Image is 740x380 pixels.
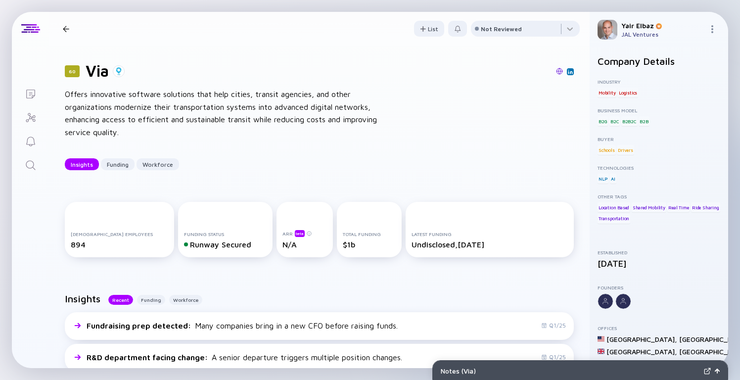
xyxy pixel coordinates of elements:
[610,174,616,184] div: AI
[598,202,630,212] div: Location Based
[137,295,165,305] button: Funding
[621,31,704,38] div: JAL Ventures
[667,202,690,212] div: Real Time
[412,240,568,249] div: Undisclosed, [DATE]
[598,258,720,269] div: [DATE]
[541,322,566,329] div: Q1/25
[598,136,720,142] div: Buyer
[639,116,649,126] div: B2B
[606,347,677,356] div: [GEOGRAPHIC_DATA] ,
[169,295,202,305] button: Workforce
[65,293,100,304] h2: Insights
[108,295,133,305] button: Recent
[606,360,648,368] div: [US_STATE] ,
[441,367,700,375] div: Notes ( Via )
[65,158,99,170] button: Insights
[621,116,638,126] div: B2B2C
[71,231,168,237] div: [DEMOGRAPHIC_DATA] Employees
[412,231,568,237] div: Latest Funding
[65,88,381,139] div: Offers innovative software solutions that help cities, transit agencies, and other organizations ...
[414,21,444,37] button: List
[598,55,720,67] h2: Company Details
[12,81,49,105] a: Lists
[12,129,49,152] a: Reminders
[481,25,522,33] div: Not Reviewed
[598,20,617,40] img: Yair Profile Picture
[556,68,563,75] img: Via Website
[12,105,49,129] a: Investor Map
[609,116,620,126] div: B2C
[541,353,566,361] div: Q1/25
[598,348,604,355] img: United Kingdom Flag
[343,240,396,249] div: $1b
[282,230,327,237] div: ARR
[598,88,616,97] div: Mobility
[12,152,49,176] a: Search
[101,158,135,170] button: Funding
[632,202,666,212] div: Shared Mobility
[598,325,720,331] div: Offices
[71,240,168,249] div: 894
[598,193,720,199] div: Other Tags
[65,157,99,172] div: Insights
[598,107,720,113] div: Business Model
[598,165,720,171] div: Technologies
[86,61,109,80] h1: Via
[137,157,179,172] div: Workforce
[617,145,634,155] div: Drivers
[598,116,608,126] div: B2G
[137,158,179,170] button: Workforce
[598,249,720,255] div: Established
[87,353,210,362] span: R&D department facing change :
[598,214,630,224] div: Transportation
[87,321,398,330] div: Many companies bring in a new CFO before raising funds.
[343,231,396,237] div: Total Funding
[568,69,573,74] img: Via Linkedin Page
[618,88,638,97] div: Logistics
[598,335,604,342] img: United States Flag
[606,335,677,343] div: [GEOGRAPHIC_DATA] ,
[87,321,193,330] span: Fundraising prep detected :
[650,360,718,368] div: [GEOGRAPHIC_DATA]
[101,157,135,172] div: Funding
[282,240,327,249] div: N/A
[598,174,608,184] div: NLP
[598,285,720,290] div: Founders
[598,79,720,85] div: Industry
[65,65,80,77] div: 60
[708,25,716,33] img: Menu
[621,21,704,30] div: Yair Elbaz
[295,230,305,237] div: beta
[715,369,720,374] img: Open Notes
[184,231,267,237] div: Funding Status
[598,145,616,155] div: Schools
[704,368,711,375] img: Expand Notes
[87,353,402,362] div: A senior departure triggers multiple position changes.
[691,202,720,212] div: Ride Sharing
[184,240,267,249] div: Runway Secured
